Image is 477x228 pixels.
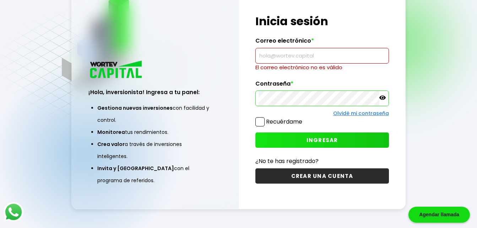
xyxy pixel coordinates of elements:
[4,202,23,222] img: logos_whatsapp-icon.242b2217.svg
[255,80,389,91] label: Contraseña
[255,132,389,148] button: INGRESAR
[88,60,145,81] img: logo_wortev_capital
[255,157,389,184] a: ¿No te has registrado?CREAR UNA CUENTA
[255,13,389,30] h1: Inicia sesión
[266,118,302,126] label: Recuérdame
[88,88,222,96] h3: ¡Hola, inversionista! Ingresa a tu panel:
[307,136,338,144] span: INGRESAR
[255,157,389,165] p: ¿No te has registrado?
[408,207,470,223] div: Agendar llamada
[97,162,213,186] li: con el programa de referidos.
[97,138,213,162] li: a través de inversiones inteligentes.
[255,64,389,71] p: El correo electrónico no es válido
[97,165,174,172] span: Invita y [GEOGRAPHIC_DATA]
[255,168,389,184] button: CREAR UNA CUENTA
[333,110,389,117] a: Olvidé mi contraseña
[255,37,389,48] label: Correo electrónico
[97,126,213,138] li: tus rendimientos.
[97,104,173,112] span: Gestiona nuevas inversiones
[259,48,385,63] input: hola@wortev.capital
[97,102,213,126] li: con facilidad y control.
[97,129,125,136] span: Monitorea
[97,141,125,148] span: Crea valor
